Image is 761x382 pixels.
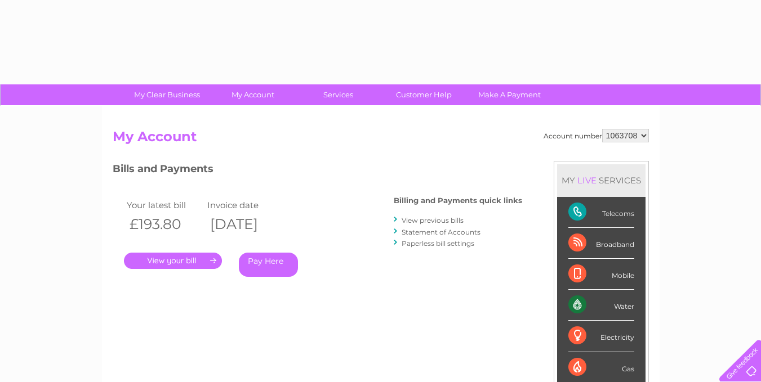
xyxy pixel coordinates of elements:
[463,84,556,105] a: Make A Payment
[204,213,286,236] th: [DATE]
[124,253,222,269] a: .
[402,216,464,224] a: View previous bills
[568,197,634,228] div: Telecoms
[568,290,634,321] div: Water
[204,197,286,213] td: Invoice date
[239,253,298,277] a: Pay Here
[568,321,634,352] div: Electricity
[557,164,646,196] div: MY SERVICES
[394,196,522,205] h4: Billing and Payments quick links
[402,228,480,236] a: Statement of Accounts
[121,84,213,105] a: My Clear Business
[575,175,599,186] div: LIVE
[568,228,634,259] div: Broadband
[124,213,205,236] th: £193.80
[544,129,649,142] div: Account number
[113,129,649,150] h2: My Account
[113,161,522,181] h3: Bills and Payments
[377,84,470,105] a: Customer Help
[568,259,634,290] div: Mobile
[124,197,205,213] td: Your latest bill
[402,239,474,248] a: Paperless bill settings
[206,84,299,105] a: My Account
[292,84,385,105] a: Services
